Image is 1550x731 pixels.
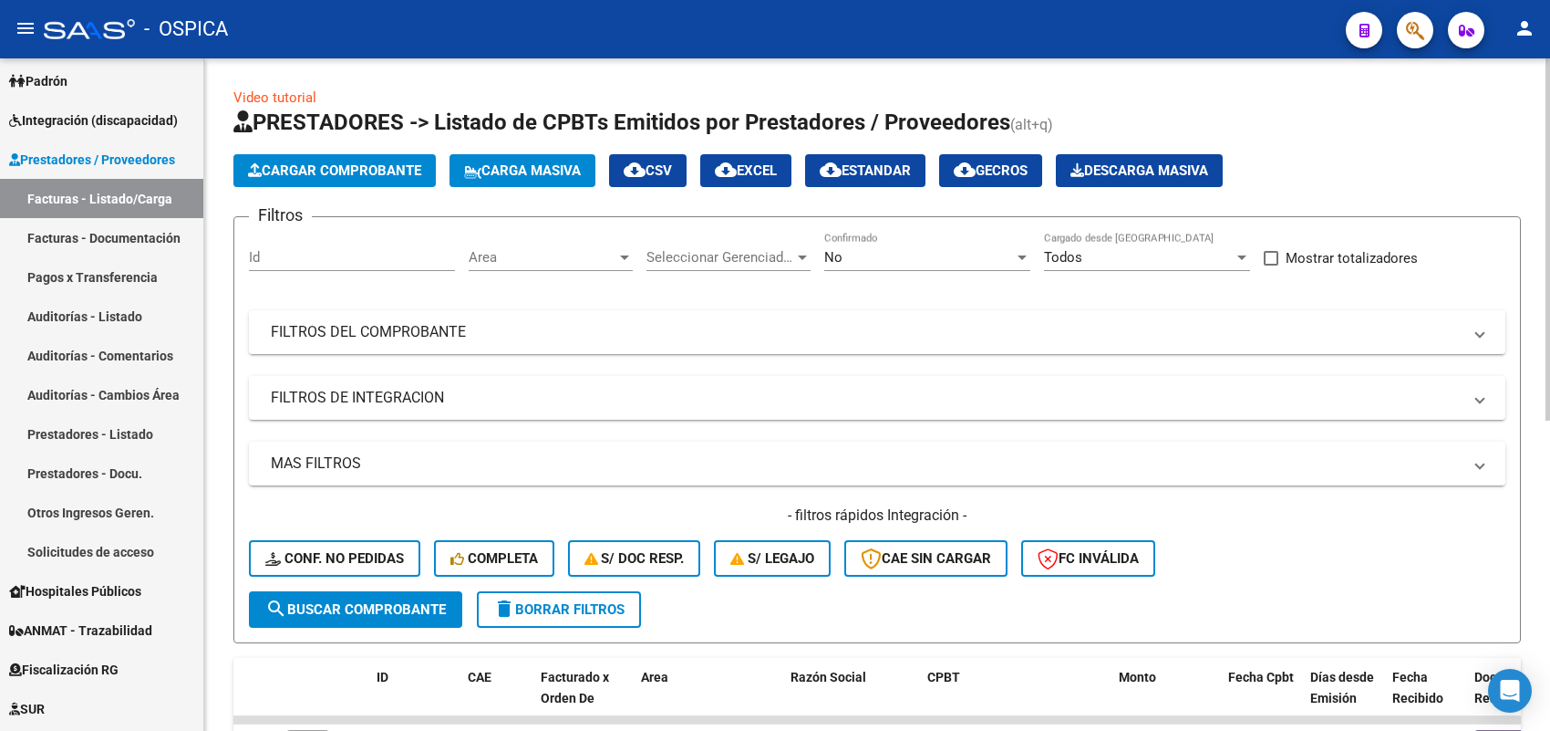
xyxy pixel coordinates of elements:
span: Integración (discapacidad) [9,110,178,131]
span: Area [469,249,616,266]
app-download-masive: Descarga masiva de comprobantes (adjuntos) [1056,154,1223,187]
span: ID [377,670,388,684]
span: EXCEL [715,162,777,179]
span: FC Inválida [1038,550,1139,567]
a: Video tutorial [233,89,316,106]
mat-expansion-panel-header: MAS FILTROS [249,442,1505,486]
mat-expansion-panel-header: FILTROS DEL COMPROBANTE [249,310,1505,354]
mat-icon: delete [493,598,515,620]
mat-panel-title: MAS FILTROS [271,454,1462,474]
span: Estandar [820,162,911,179]
mat-panel-title: FILTROS DEL COMPROBANTE [271,322,1462,342]
mat-icon: menu [15,17,36,39]
span: Gecros [954,162,1028,179]
mat-icon: search [265,598,287,620]
button: EXCEL [700,154,791,187]
button: Cargar Comprobante [233,154,436,187]
button: Buscar Comprobante [249,591,462,628]
span: No [824,249,842,266]
span: Días desde Emisión [1310,670,1374,705]
mat-icon: cloud_download [715,159,737,181]
span: Mostrar totalizadores [1286,247,1418,269]
span: Buscar Comprobante [265,601,446,618]
span: Borrar Filtros [493,601,625,618]
span: Seleccionar Gerenciador [646,249,794,266]
mat-expansion-panel-header: FILTROS DE INTEGRACION [249,376,1505,420]
span: Padrón [9,71,67,91]
span: CAE SIN CARGAR [861,550,991,567]
button: S/ Doc Resp. [568,540,701,577]
span: Cargar Comprobante [248,162,421,179]
span: Fecha Recibido [1392,670,1443,705]
button: S/ legajo [714,540,831,577]
span: Prestadores / Proveedores [9,150,175,170]
span: Fiscalización RG [9,660,119,680]
span: Hospitales Públicos [9,581,141,601]
mat-panel-title: FILTROS DE INTEGRACION [271,388,1462,408]
div: Open Intercom Messenger [1488,669,1532,713]
span: PRESTADORES -> Listado de CPBTs Emitidos por Prestadores / Proveedores [233,110,1010,135]
span: S/ legajo [730,550,814,567]
h4: - filtros rápidos Integración - [249,506,1505,526]
span: - OSPICA [144,9,228,49]
button: Descarga Masiva [1056,154,1223,187]
span: Monto [1119,670,1156,684]
span: Todos [1044,249,1082,266]
span: Area [641,670,668,684]
button: Estandar [805,154,925,187]
span: Conf. no pedidas [265,550,404,567]
button: Carga Masiva [449,154,595,187]
span: Descarga Masiva [1070,162,1208,179]
span: Razón Social [790,670,866,684]
span: SUR [9,699,45,719]
span: Facturado x Orden De [541,670,609,705]
span: Completa [450,550,538,567]
span: CAE [468,670,491,684]
mat-icon: cloud_download [954,159,976,181]
span: CSV [624,162,672,179]
mat-icon: cloud_download [820,159,842,181]
button: Gecros [939,154,1042,187]
span: ANMAT - Trazabilidad [9,621,152,641]
button: Conf. no pedidas [249,540,420,577]
button: CSV [609,154,687,187]
mat-icon: cloud_download [624,159,646,181]
button: Borrar Filtros [477,591,641,628]
button: CAE SIN CARGAR [844,540,1007,577]
h3: Filtros [249,203,312,228]
span: (alt+q) [1010,116,1053,133]
span: Carga Masiva [464,162,581,179]
span: S/ Doc Resp. [584,550,685,567]
span: CPBT [927,670,960,684]
button: Completa [434,540,554,577]
span: Fecha Cpbt [1228,670,1294,684]
mat-icon: person [1514,17,1535,39]
button: FC Inválida [1021,540,1155,577]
